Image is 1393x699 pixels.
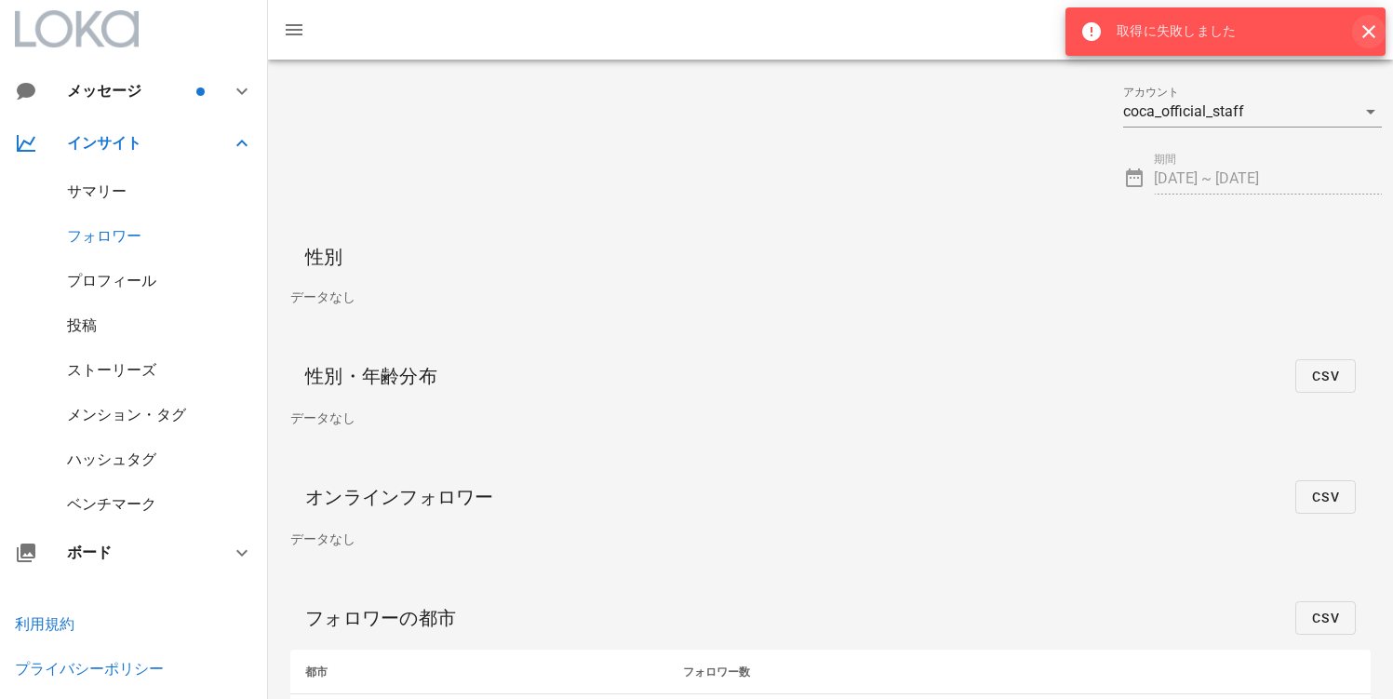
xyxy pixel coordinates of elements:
[67,316,97,334] a: 投稿
[67,272,156,289] a: プロフィール
[67,82,193,100] div: メッセージ
[67,227,141,245] a: フォロワー
[196,87,205,96] span: バッジ
[290,287,1371,307] div: データなし
[1117,23,1236,38] span: 取得に失敗しました
[67,450,156,468] a: ハッシュタグ
[290,586,1371,650] div: フォロワーの都市
[1123,97,1382,127] div: アカウントcoca_official_staff
[67,495,156,513] a: ベンチマーク
[1295,359,1356,393] button: CSV
[67,182,127,200] a: サマリー
[668,650,1371,694] th: フォロワー数
[1311,369,1340,383] span: CSV
[15,615,74,633] a: 利用規約
[15,660,164,678] a: プライバシーポリシー
[1123,103,1244,120] div: coca_official_staff
[290,227,1371,287] div: 性別
[290,650,668,694] th: 都市
[1311,611,1340,625] span: CSV
[1295,601,1356,635] button: CSV
[290,529,1371,549] div: データなし
[290,408,1371,428] div: データなし
[305,665,328,679] span: 都市
[67,544,208,561] div: ボード
[67,361,156,379] a: ストーリーズ
[290,465,1371,529] div: オンラインフォロワー
[683,665,751,679] span: フォロワー数
[290,344,1371,408] div: 性別・年齢分布
[1311,490,1340,504] span: CSV
[1295,480,1356,514] button: CSV
[67,406,186,423] a: メンション・タグ
[67,134,208,152] div: インサイト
